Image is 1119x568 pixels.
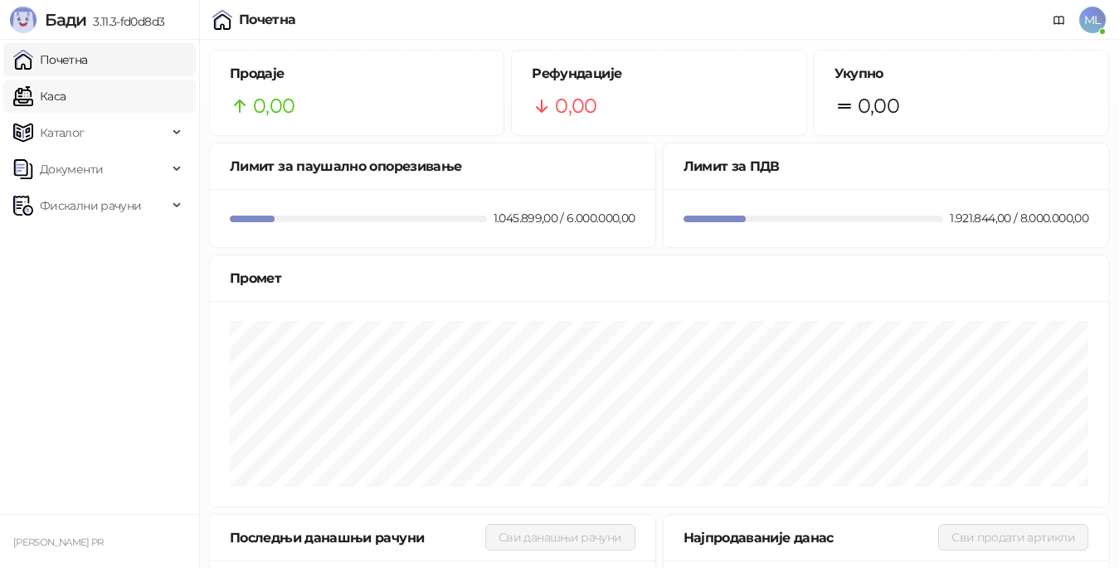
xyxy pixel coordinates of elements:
span: Бади [45,10,86,30]
h5: Рефундације [532,64,786,84]
span: ML [1079,7,1106,33]
button: Сви данашњи рачуни [485,524,635,551]
h5: Укупно [834,64,1088,84]
a: Каса [13,80,66,113]
div: Промет [230,268,1088,289]
span: 0,00 [253,90,294,122]
div: Лимит за ПДВ [684,156,1089,177]
div: Почетна [239,13,296,27]
span: Фискални рачуни [40,189,141,222]
h5: Продаје [230,64,484,84]
span: 3.11.3-fd0d8d3 [86,14,164,29]
span: Документи [40,153,103,186]
img: Logo [10,7,36,33]
div: Последњи данашњи рачуни [230,527,485,548]
div: 1.921.844,00 / 8.000.000,00 [946,209,1092,227]
div: 1.045.899,00 / 6.000.000,00 [490,209,639,227]
button: Сви продати артикли [938,524,1088,551]
span: 0,00 [555,90,596,122]
a: Почетна [13,43,88,76]
div: Најпродаваније данас [684,527,939,548]
span: 0,00 [858,90,899,122]
div: Лимит за паушално опорезивање [230,156,635,177]
small: [PERSON_NAME] PR [13,536,104,548]
span: Каталог [40,116,85,149]
a: Документација [1046,7,1073,33]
